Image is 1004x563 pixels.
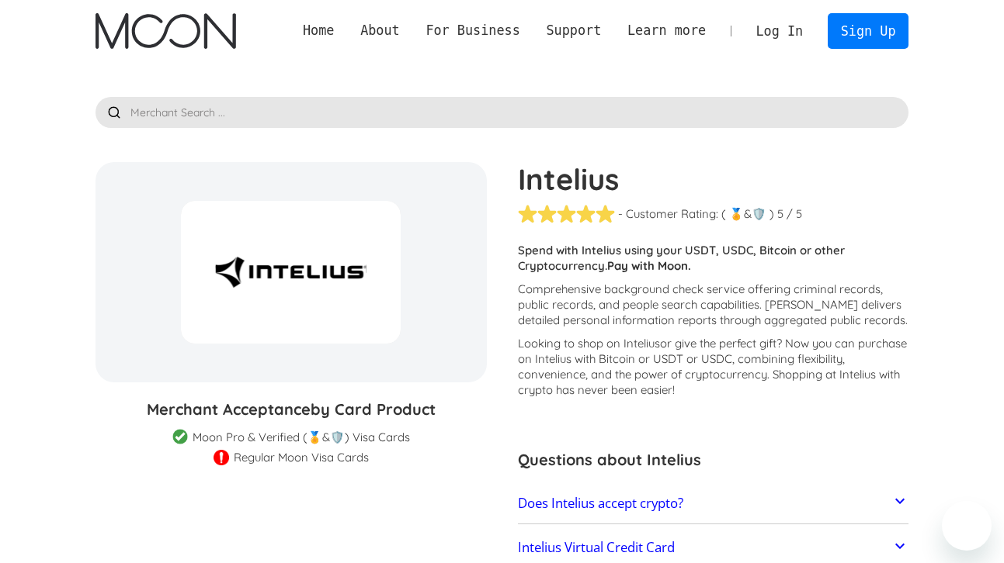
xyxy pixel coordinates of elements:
a: Sign Up [828,13,908,48]
div: 🏅&🛡️ [729,206,766,222]
div: / 5 [787,206,802,222]
img: Moon Logo [96,13,236,49]
span: by Card Product [311,399,436,419]
div: For Business [426,21,519,40]
div: Learn more [627,21,706,40]
a: Does Intelius accept crypto? [518,487,909,520]
p: Spend with Intelius using your USDT, USDC, Bitcoin or other Cryptocurrency. [518,243,909,274]
a: Home [290,21,347,40]
div: Regular Moon Visa Cards [234,450,369,465]
div: About [347,21,412,40]
div: Learn more [614,21,719,40]
iframe: Button to launch messaging window [942,501,992,551]
span: or give the perfect gift [660,336,776,351]
a: Log In [743,14,816,48]
h2: Intelius Virtual Credit Card [518,540,675,555]
h1: Intelius [518,162,909,196]
h3: Merchant Acceptance [96,398,487,421]
p: Looking to shop on Intelius ? Now you can purchase on Intelius with Bitcoin or USDT or USDC, comb... [518,336,909,398]
div: About [360,21,400,40]
div: Support [546,21,601,40]
input: Merchant Search ... [96,97,909,128]
div: ) [770,206,774,222]
h2: Does Intelius accept crypto? [518,496,683,511]
div: Support [533,21,614,40]
div: - Customer Rating: [618,206,718,222]
p: Comprehensive background check service offering criminal records, public records, and people sear... [518,281,909,328]
div: 5 [777,206,783,222]
div: Moon Pro & Verified (🏅&🛡️) Visa Cards [193,430,410,445]
a: home [96,13,236,49]
div: For Business [413,21,533,40]
div: ( [721,206,726,222]
h3: Questions about Intelius [518,448,909,471]
strong: Pay with Moon. [607,258,691,273]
